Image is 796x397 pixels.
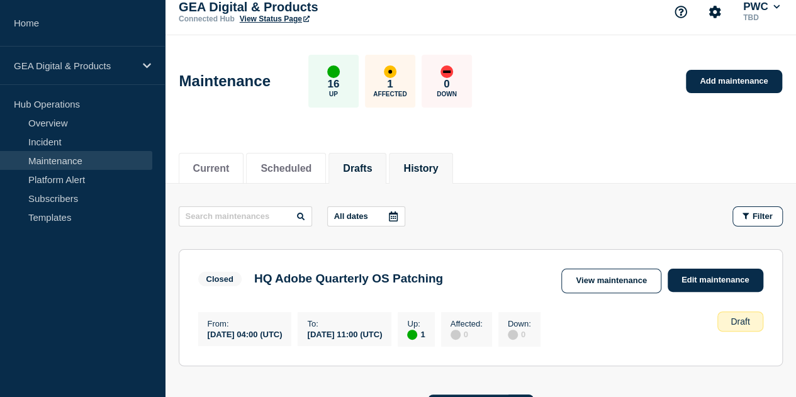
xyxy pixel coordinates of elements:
p: Down : [508,319,531,328]
input: Search maintenances [179,206,312,226]
div: 0 [451,328,483,340]
div: Draft [717,311,763,332]
button: Filter [732,206,783,226]
div: [DATE] 11:00 (UTC) [307,328,382,339]
p: To : [307,319,382,328]
button: Drafts [343,163,372,174]
button: History [403,163,438,174]
p: From : [208,319,283,328]
button: Current [193,163,230,174]
p: Down [437,91,457,98]
a: Add maintenance [686,70,782,93]
p: Up : [407,319,425,328]
p: Affected : [451,319,483,328]
button: All dates [327,206,405,226]
div: disabled [508,330,518,340]
a: View Status Page [240,14,310,23]
div: down [440,65,453,78]
p: Connected Hub [179,14,235,23]
div: up [407,330,417,340]
p: 0 [444,78,449,91]
div: 0 [508,328,531,340]
button: PWC [741,1,782,13]
span: Filter [753,211,773,221]
p: All dates [334,211,368,221]
p: Affected [373,91,406,98]
p: 1 [387,78,393,91]
p: TBD [741,13,782,22]
div: affected [384,65,396,78]
button: Scheduled [261,163,311,174]
div: Closed [206,274,233,284]
p: GEA Digital & Products [14,60,135,71]
div: disabled [451,330,461,340]
a: Edit maintenance [668,269,763,292]
p: 16 [327,78,339,91]
h3: HQ Adobe Quarterly OS Patching [254,272,443,286]
h1: Maintenance [179,72,271,90]
p: Up [329,91,338,98]
div: 1 [407,328,425,340]
a: View maintenance [561,269,661,293]
div: [DATE] 04:00 (UTC) [208,328,283,339]
div: up [327,65,340,78]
